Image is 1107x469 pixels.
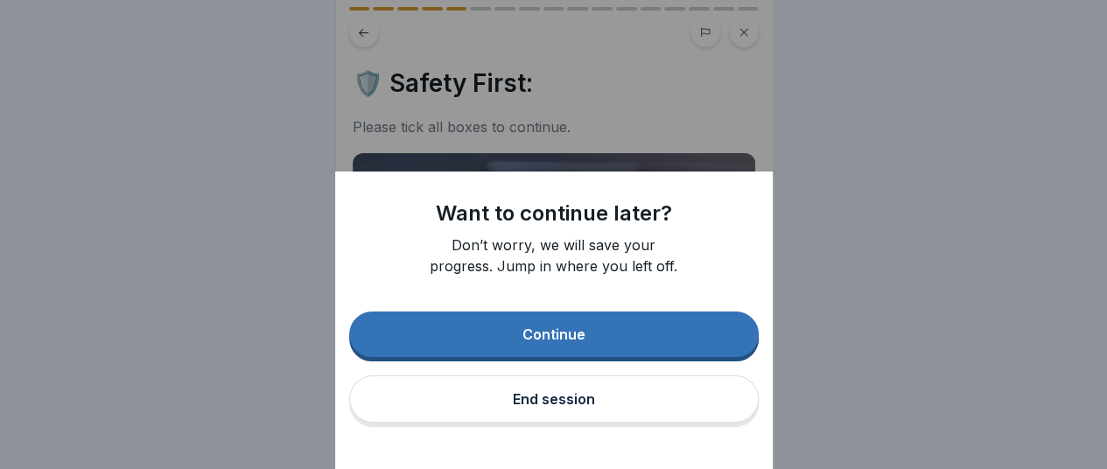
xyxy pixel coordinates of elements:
[349,375,759,423] button: End session
[436,199,672,227] h1: Want to continue later?
[423,234,685,276] p: Don’t worry, we will save your progress. Jump in where you left off.
[349,311,759,357] button: Continue
[522,326,585,342] div: Continue
[513,391,595,407] div: End session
